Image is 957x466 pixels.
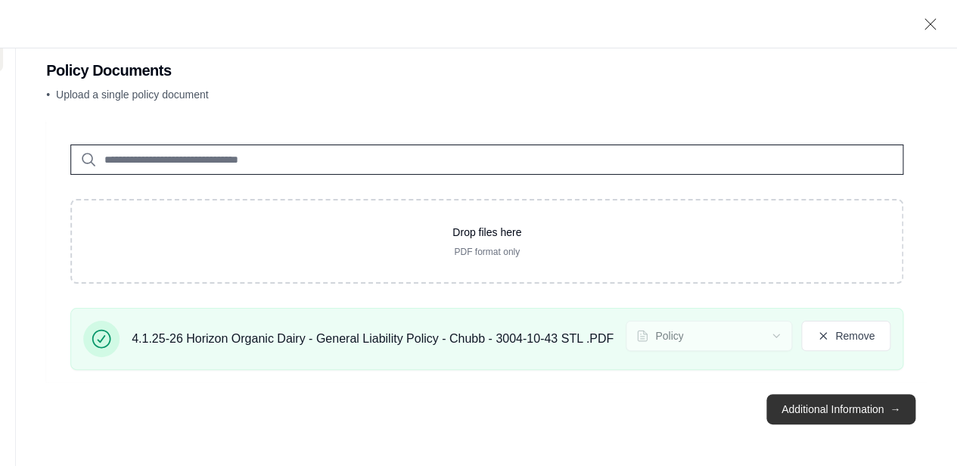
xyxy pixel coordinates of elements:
button: Remove [801,321,890,351]
p: PDF format only [96,246,878,258]
span: Upload a single policy document [56,89,209,101]
span: • [46,89,50,101]
button: Additional Information→ [766,394,915,424]
p: Drop files here [96,225,878,240]
span: 4.1.25-26 Horizon Organic Dairy - General Liability Policy - Chubb - 3004-10-43 STL .PDF [132,330,614,348]
h2: Policy Documents [46,60,927,81]
span: → [890,402,900,417]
